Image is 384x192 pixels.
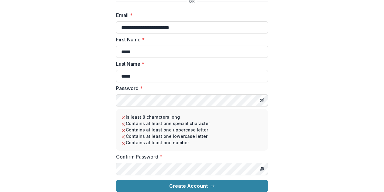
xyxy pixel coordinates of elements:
[121,120,263,127] li: Contains at least one special character
[116,180,268,192] button: Create Account
[121,139,263,146] li: Contains at least one number
[116,153,264,160] label: Confirm Password
[257,164,267,174] button: Toggle password visibility
[116,85,264,92] label: Password
[116,60,264,68] label: Last Name
[121,127,263,133] li: Contains at least one uppercase letter
[257,96,267,105] button: Toggle password visibility
[116,36,264,43] label: First Name
[121,114,263,120] li: Is least 8 characters long
[116,12,264,19] label: Email
[121,133,263,139] li: Contains at least one lowercase letter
